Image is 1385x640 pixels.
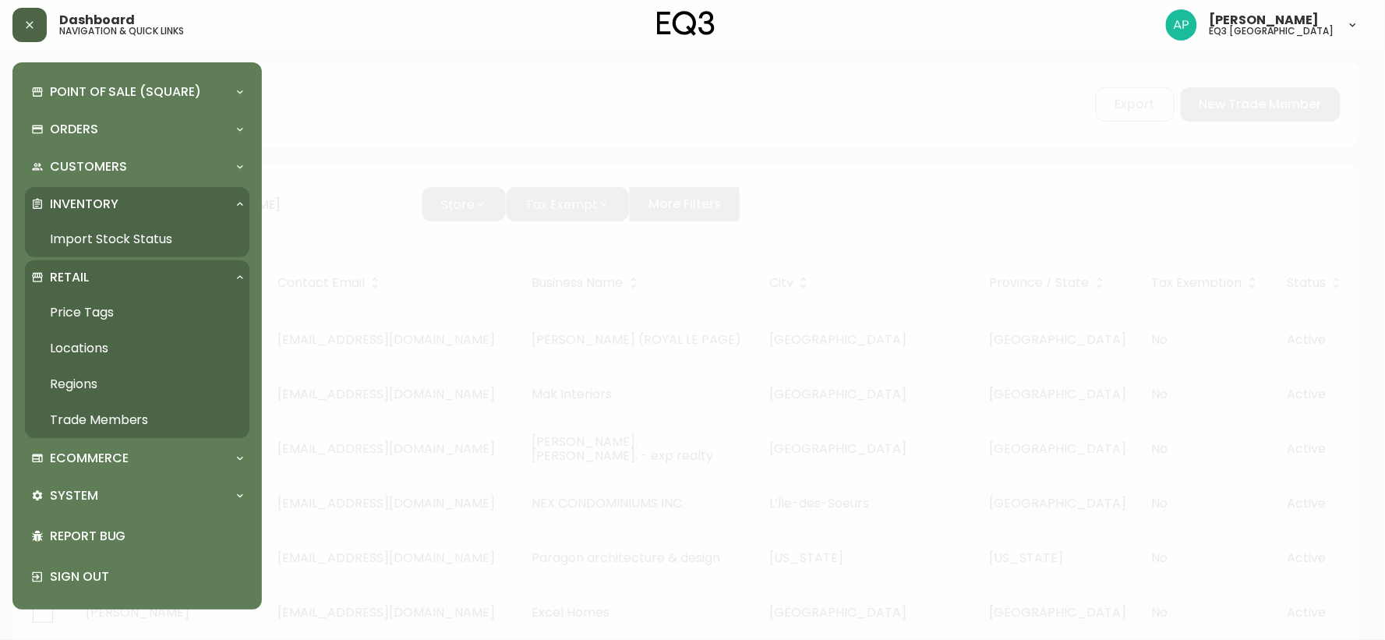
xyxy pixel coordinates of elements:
p: Sign Out [50,568,243,585]
h5: eq3 [GEOGRAPHIC_DATA] [1210,27,1334,36]
p: Ecommerce [50,450,129,467]
div: Sign Out [25,557,249,597]
p: Inventory [50,196,118,213]
img: logo [657,11,715,36]
div: Ecommerce [25,441,249,476]
div: Customers [25,150,249,184]
div: Point of Sale (Square) [25,75,249,109]
p: Point of Sale (Square) [50,83,201,101]
a: Trade Members [25,402,249,438]
p: Orders [50,121,98,138]
span: Dashboard [59,14,135,27]
div: System [25,479,249,513]
div: Orders [25,112,249,147]
img: 3897410ab0ebf58098a0828baeda1fcd [1166,9,1197,41]
p: Retail [50,269,89,286]
a: Locations [25,331,249,366]
span: [PERSON_NAME] [1210,14,1320,27]
h5: navigation & quick links [59,27,184,36]
a: Regions [25,366,249,402]
a: Import Stock Status [25,221,249,257]
a: Price Tags [25,295,249,331]
div: Report Bug [25,516,249,557]
p: Report Bug [50,528,243,545]
p: Customers [50,158,127,175]
div: Retail [25,260,249,295]
div: Inventory [25,187,249,221]
p: System [50,487,98,504]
